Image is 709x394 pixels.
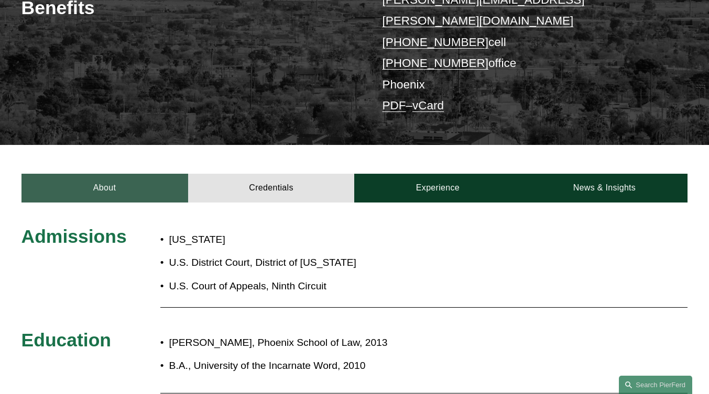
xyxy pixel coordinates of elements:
[21,226,127,247] span: Admissions
[412,99,444,112] a: vCard
[383,99,406,112] a: PDF
[383,57,488,70] a: [PHONE_NUMBER]
[521,174,688,202] a: News & Insights
[169,357,605,375] p: B.A., University of the Incarnate Word, 2010
[169,254,410,272] p: U.S. District Court, District of [US_STATE]
[188,174,355,202] a: Credentials
[619,376,692,394] a: Search this site
[21,174,188,202] a: About
[169,231,410,249] p: [US_STATE]
[169,277,410,296] p: U.S. Court of Appeals, Ninth Circuit
[383,36,488,49] a: [PHONE_NUMBER]
[354,174,521,202] a: Experience
[21,330,111,351] span: Education
[169,334,605,352] p: [PERSON_NAME], Phoenix School of Law, 2013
